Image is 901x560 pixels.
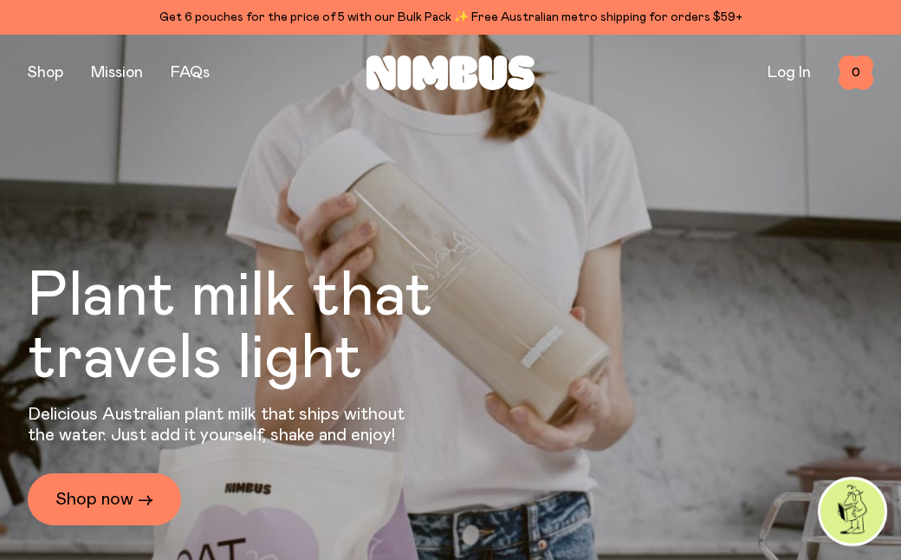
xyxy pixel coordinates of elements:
[820,479,885,544] img: agent
[28,404,416,446] p: Delicious Australian plant milk that ships without the water. Just add it yourself, shake and enjoy!
[839,55,873,90] button: 0
[91,65,143,81] a: Mission
[28,473,181,525] a: Shop now →
[28,265,527,390] h1: Plant milk that travels light
[28,7,873,28] div: Get 6 pouches for the price of 5 with our Bulk Pack ✨ Free Australian metro shipping for orders $59+
[768,65,811,81] a: Log In
[171,65,210,81] a: FAQs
